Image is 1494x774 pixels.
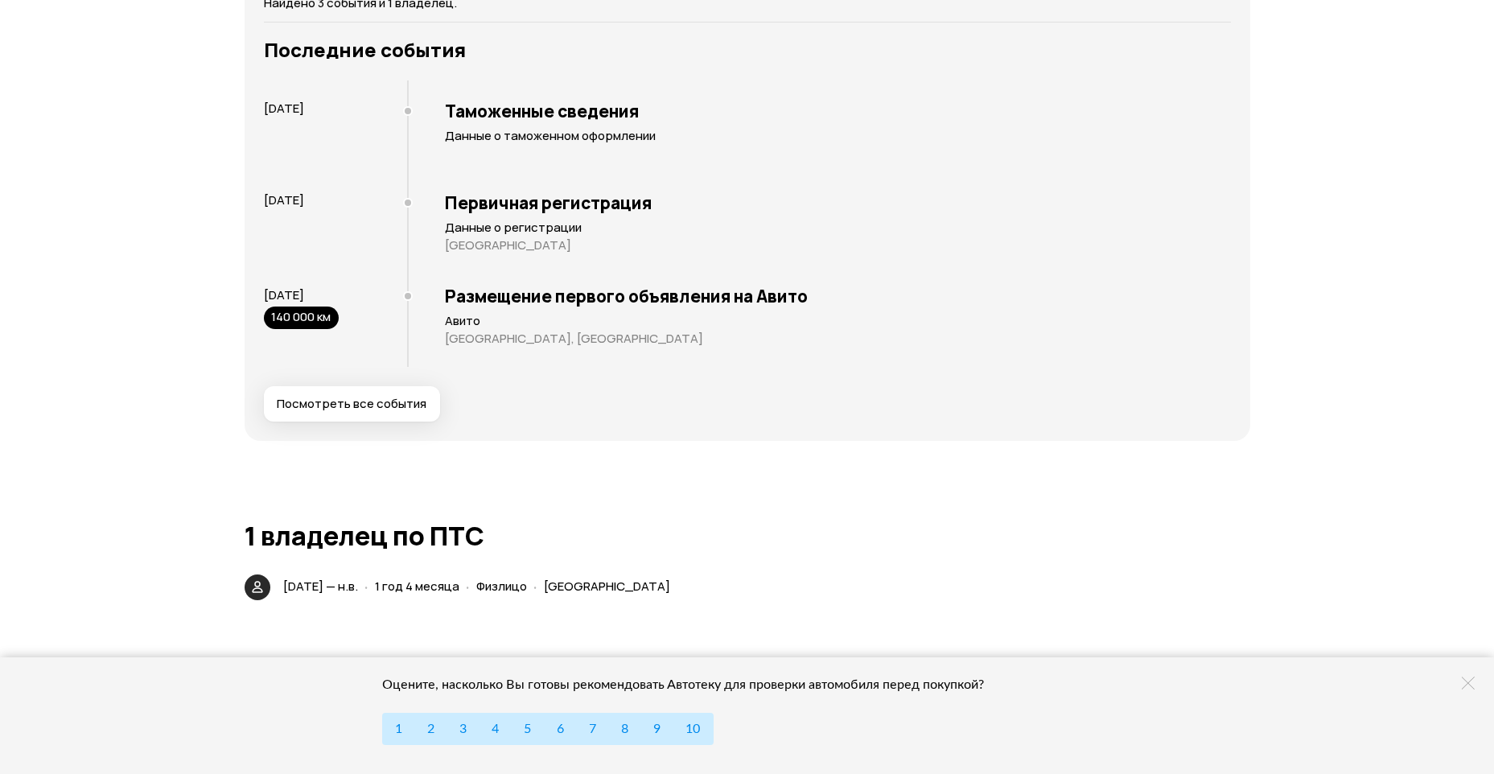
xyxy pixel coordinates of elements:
button: Посмотреть все события [264,386,440,422]
h3: Первичная регистрация [445,192,1231,213]
span: 8 [621,723,628,735]
span: 1 год 4 месяца [375,578,459,595]
span: 6 [557,723,564,735]
span: Посмотреть все события [277,396,426,412]
span: 1 [395,723,402,735]
h1: 1 владелец по ПТС [245,521,1250,550]
span: 5 [524,723,531,735]
span: [DATE] [264,100,304,117]
button: 9 [640,713,673,745]
span: · [364,573,368,599]
span: 9 [653,723,661,735]
p: Авито [445,313,1231,329]
button: 6 [544,713,577,745]
button: 3 [447,713,479,745]
span: 4 [492,723,499,735]
button: 4 [479,713,512,745]
h3: Размещение первого объявления на Авито [445,286,1231,307]
span: [DATE] [264,286,304,303]
div: 140 000 км [264,307,339,329]
p: Данные о регистрации [445,220,1231,236]
button: 1 [382,713,415,745]
p: [GEOGRAPHIC_DATA] [445,237,1231,253]
p: Данные о таможенном оформлении [445,128,1231,144]
span: Физлицо [476,578,527,595]
span: [DATE] — н.в. [283,578,358,595]
span: 3 [459,723,467,735]
button: 5 [511,713,544,745]
button: 7 [576,713,609,745]
h3: Последние события [264,39,1231,61]
span: · [533,573,537,599]
div: Оцените, насколько Вы готовы рекомендовать Автотеку для проверки автомобиля перед покупкой? [382,677,1006,693]
h3: Таможенные сведения [445,101,1231,121]
span: 7 [589,723,596,735]
button: 8 [608,713,641,745]
span: 10 [685,723,700,735]
span: [DATE] [264,191,304,208]
button: 10 [673,713,713,745]
span: [GEOGRAPHIC_DATA] [544,578,670,595]
button: 2 [414,713,447,745]
span: 2 [427,723,434,735]
p: [GEOGRAPHIC_DATA], [GEOGRAPHIC_DATA] [445,331,1231,347]
span: · [466,573,470,599]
